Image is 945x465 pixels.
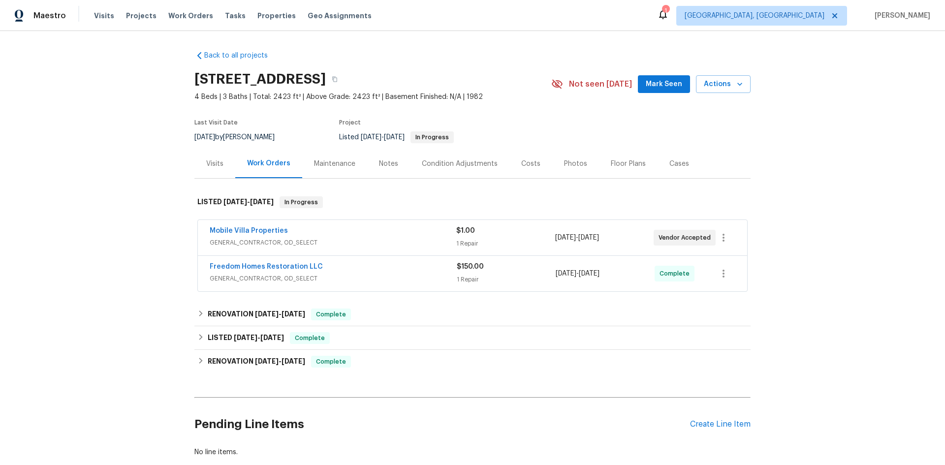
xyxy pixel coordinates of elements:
span: [DATE] [282,358,305,365]
div: Maintenance [314,159,355,169]
span: - [255,358,305,365]
button: Copy Address [326,70,344,88]
div: LISTED [DATE]-[DATE]Complete [194,326,751,350]
h2: [STREET_ADDRESS] [194,74,326,84]
span: Visits [94,11,114,21]
div: 1 [662,6,669,16]
span: [DATE] [578,234,599,241]
span: In Progress [281,197,322,207]
span: [DATE] [282,310,305,317]
span: - [361,134,405,141]
span: Complete [660,269,693,279]
span: Last Visit Date [194,120,238,125]
span: - [555,233,599,243]
div: Floor Plans [611,159,646,169]
span: Complete [312,357,350,367]
span: [DATE] [555,234,576,241]
span: [DATE] [255,358,279,365]
span: Properties [257,11,296,21]
span: $1.00 [456,227,475,234]
span: Not seen [DATE] [569,79,632,89]
div: RENOVATION [DATE]-[DATE]Complete [194,303,751,326]
span: Work Orders [168,11,213,21]
span: Actions [704,78,743,91]
div: RENOVATION [DATE]-[DATE]Complete [194,350,751,373]
span: [PERSON_NAME] [871,11,930,21]
span: Maestro [33,11,66,21]
span: Project [339,120,361,125]
span: GENERAL_CONTRACTOR, OD_SELECT [210,274,457,283]
span: [DATE] [223,198,247,205]
div: Work Orders [247,158,290,168]
a: Mobile Villa Properties [210,227,288,234]
span: Projects [126,11,157,21]
button: Mark Seen [638,75,690,93]
div: 1 Repair [456,239,555,248]
h6: LISTED [208,332,284,344]
span: [DATE] [579,270,599,277]
div: Visits [206,159,223,169]
h6: RENOVATION [208,356,305,368]
span: [DATE] [556,270,576,277]
div: Condition Adjustments [422,159,498,169]
span: - [234,334,284,341]
span: - [223,198,274,205]
span: Listed [339,134,454,141]
span: Geo Assignments [308,11,372,21]
span: Vendor Accepted [659,233,715,243]
h2: Pending Line Items [194,402,690,447]
span: In Progress [411,134,453,140]
span: [DATE] [255,310,279,317]
span: [DATE] [250,198,274,205]
span: [DATE] [260,334,284,341]
span: Complete [312,310,350,319]
div: by [PERSON_NAME] [194,131,286,143]
button: Actions [696,75,751,93]
span: $150.00 [457,263,484,270]
div: Create Line Item [690,420,751,429]
div: No line items. [194,447,751,457]
a: Back to all projects [194,51,289,61]
span: 4 Beds | 3 Baths | Total: 2423 ft² | Above Grade: 2423 ft² | Basement Finished: N/A | 1982 [194,92,551,102]
span: - [556,269,599,279]
span: Complete [291,333,329,343]
h6: LISTED [197,196,274,208]
span: Tasks [225,12,246,19]
span: [DATE] [194,134,215,141]
div: Photos [564,159,587,169]
span: [DATE] [361,134,381,141]
span: [GEOGRAPHIC_DATA], [GEOGRAPHIC_DATA] [685,11,824,21]
span: GENERAL_CONTRACTOR, OD_SELECT [210,238,456,248]
span: [DATE] [234,334,257,341]
a: Freedom Homes Restoration LLC [210,263,323,270]
div: Notes [379,159,398,169]
span: Mark Seen [646,78,682,91]
div: 1 Repair [457,275,556,284]
div: Costs [521,159,540,169]
div: LISTED [DATE]-[DATE]In Progress [194,186,751,218]
span: - [255,310,305,317]
div: Cases [669,159,689,169]
span: [DATE] [384,134,405,141]
h6: RENOVATION [208,309,305,320]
